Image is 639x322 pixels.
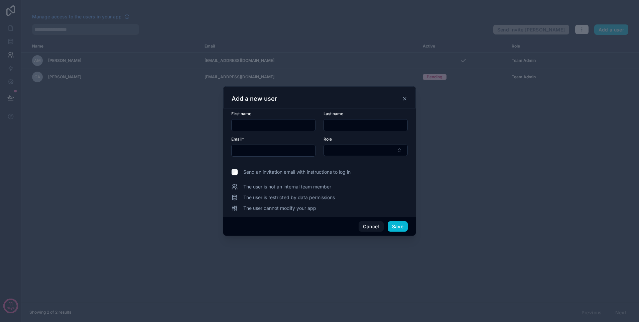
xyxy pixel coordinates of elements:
[232,95,277,103] h3: Add a new user
[359,221,383,232] button: Cancel
[388,221,408,232] button: Save
[243,194,335,201] span: The user is restricted by data permissions
[324,111,343,116] span: Last name
[110,128,223,198] iframe: Tooltip
[324,145,408,156] button: Select Button
[243,169,351,175] span: Send an invitation email with instructions to log in
[243,183,331,190] span: The user is not an internal team member
[231,111,251,116] span: First name
[231,137,242,142] span: Email
[243,205,316,212] span: The user cannot modify your app
[324,137,332,142] span: Role
[231,169,238,175] input: Send an invitation email with instructions to log in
